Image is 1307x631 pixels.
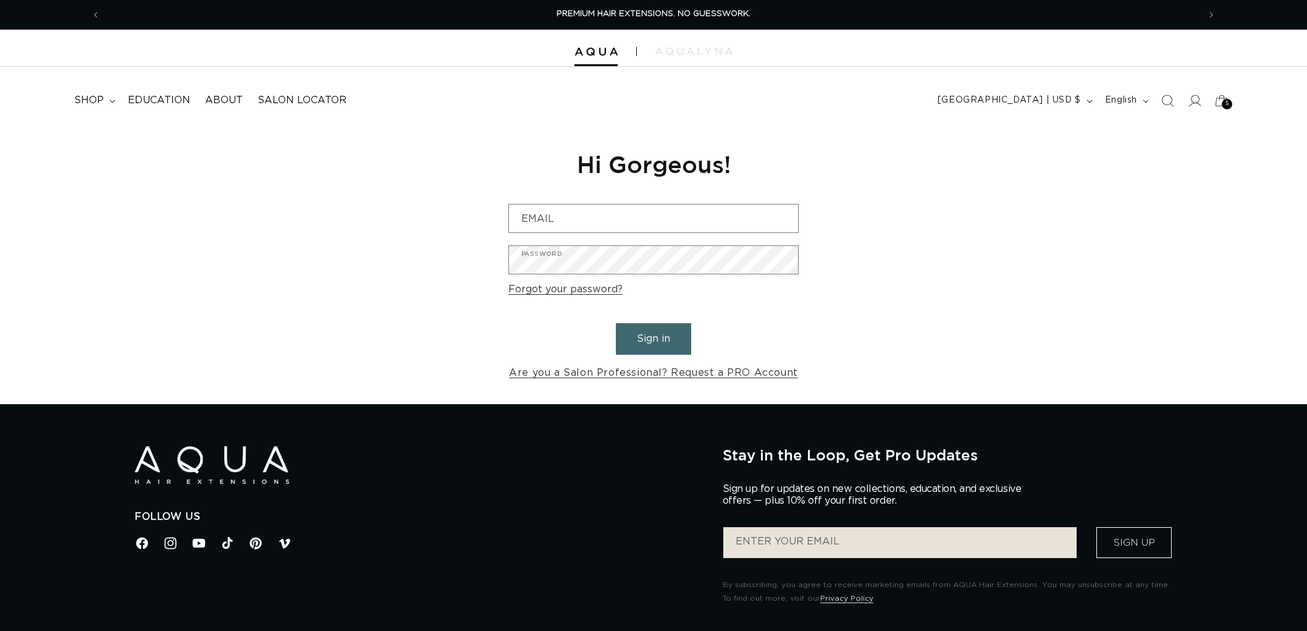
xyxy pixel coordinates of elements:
[557,10,750,18] span: PREMIUM HAIR EXTENSIONS. NO GUESSWORK.
[250,87,354,114] a: Salon Locator
[655,48,733,55] img: aqualyna.com
[574,48,618,56] img: Aqua Hair Extensions
[1096,527,1172,558] button: Sign Up
[938,94,1081,107] span: [GEOGRAPHIC_DATA] | USD $
[128,94,190,107] span: Education
[1105,94,1137,107] span: English
[198,87,250,114] a: About
[723,527,1077,558] input: ENTER YOUR EMAIL
[508,149,799,179] h1: Hi Gorgeous!
[1225,99,1229,109] span: 5
[82,3,109,27] button: Previous announcement
[205,94,243,107] span: About
[509,205,798,232] input: Email
[258,94,347,107] span: Salon Locator
[723,446,1172,464] h2: Stay in the Loop, Get Pro Updates
[820,595,873,602] a: Privacy Policy
[508,281,623,299] a: Forgot your password?
[135,510,704,523] h2: Follow Us
[1098,89,1154,112] button: English
[723,483,1032,507] p: Sign up for updates on new collections, education, and exclusive offers — plus 10% off your first...
[67,87,120,114] summary: shop
[1154,87,1181,114] summary: Search
[509,364,798,382] a: Are you a Salon Professional? Request a PRO Account
[723,578,1172,605] p: By subscribing, you agree to receive marketing emails from AQUA Hair Extensions. You may unsubscr...
[135,446,289,484] img: Aqua Hair Extensions
[616,323,691,355] button: Sign in
[74,94,104,107] span: shop
[120,87,198,114] a: Education
[1198,3,1225,27] button: Next announcement
[930,89,1098,112] button: [GEOGRAPHIC_DATA] | USD $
